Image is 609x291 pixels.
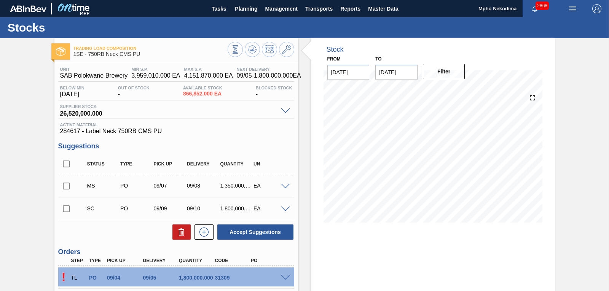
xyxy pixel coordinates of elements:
[228,42,243,57] button: Stocks Overview
[58,142,294,150] h3: Suggestions
[152,183,188,189] div: 09/07/2025
[237,72,301,79] span: 09/05 - 1,800,000.000 EA
[327,65,370,80] input: mm/dd/yyyy
[118,161,155,167] div: Type
[8,23,143,32] h1: Stocks
[85,161,122,167] div: Status
[536,2,549,10] span: 2868
[210,4,227,13] span: Tasks
[375,56,381,62] label: to
[568,4,577,13] img: userActions
[105,275,145,281] div: 09/04/2025
[279,42,294,57] button: Go to Master Data / General
[60,122,292,127] span: Active Material
[177,275,217,281] div: 1,800,000.000
[185,205,222,211] div: 09/10/2025
[249,258,289,263] div: PO
[185,161,222,167] div: Delivery
[58,270,69,284] p: Pending Acceptance
[256,86,292,90] span: Blocked Stock
[152,205,188,211] div: 09/09/2025
[327,46,344,54] div: Stock
[141,258,181,263] div: Delivery
[152,161,188,167] div: Pick up
[60,67,128,72] span: Unit
[327,56,341,62] label: From
[340,4,360,13] span: Reports
[183,86,222,90] span: Available Stock
[60,91,84,98] span: [DATE]
[87,275,105,281] div: Purchase order
[185,183,222,189] div: 09/08/2025
[116,86,151,98] div: -
[87,258,105,263] div: Type
[262,42,277,57] button: Schedule Inventory
[523,3,547,14] button: Notifications
[85,205,122,211] div: Suggestion Created
[69,258,88,263] div: Step
[69,269,88,286] div: Trading Load Composition
[60,128,292,135] span: 284617 - Label Neck 750RB CMS PU
[60,72,128,79] span: SAB Polokwane Brewery
[218,161,255,167] div: Quantity
[141,275,181,281] div: 09/05/2025
[131,72,180,79] span: 3,959,010.000 EA
[184,72,233,79] span: 4,151,870.000 EA
[237,67,301,72] span: Next Delivery
[71,275,86,281] p: TL
[218,183,255,189] div: 1,350,000,000.000
[592,4,601,13] img: Logout
[105,258,145,263] div: Pick up
[73,46,228,51] span: Trading Load Composition
[191,224,214,240] div: New suggestion
[184,67,233,72] span: MAX S.P.
[423,64,465,79] button: Filter
[85,183,122,189] div: Manual Suggestion
[252,205,288,211] div: EA
[252,183,288,189] div: EA
[169,224,191,240] div: Delete Suggestions
[217,224,293,240] button: Accept Suggestions
[131,67,180,72] span: MIN S.P.
[183,91,222,97] span: 866,852.000 EA
[252,161,288,167] div: UN
[60,104,277,109] span: Supplier Stock
[177,258,217,263] div: Quantity
[305,4,333,13] span: Transports
[118,205,155,211] div: Purchase order
[213,258,253,263] div: Code
[235,4,257,13] span: Planning
[118,86,150,90] span: Out Of Stock
[56,47,65,56] img: Ícone
[73,51,228,57] span: 1SE - 750RB Neck CMS PU
[118,183,155,189] div: Purchase order
[213,275,253,281] div: 31309
[375,65,418,80] input: mm/dd/yyyy
[254,86,294,98] div: -
[60,109,277,116] span: 26,520,000.000
[10,5,46,12] img: TNhmsLtSVTkK8tSr43FrP2fwEKptu5GPRR3wAAAABJRU5ErkJggg==
[218,205,255,211] div: 1,800,000.000
[245,42,260,57] button: Update Chart
[265,4,298,13] span: Management
[214,224,294,240] div: Accept Suggestions
[60,86,84,90] span: Below Min
[368,4,398,13] span: Master Data
[58,248,294,256] h3: Orders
